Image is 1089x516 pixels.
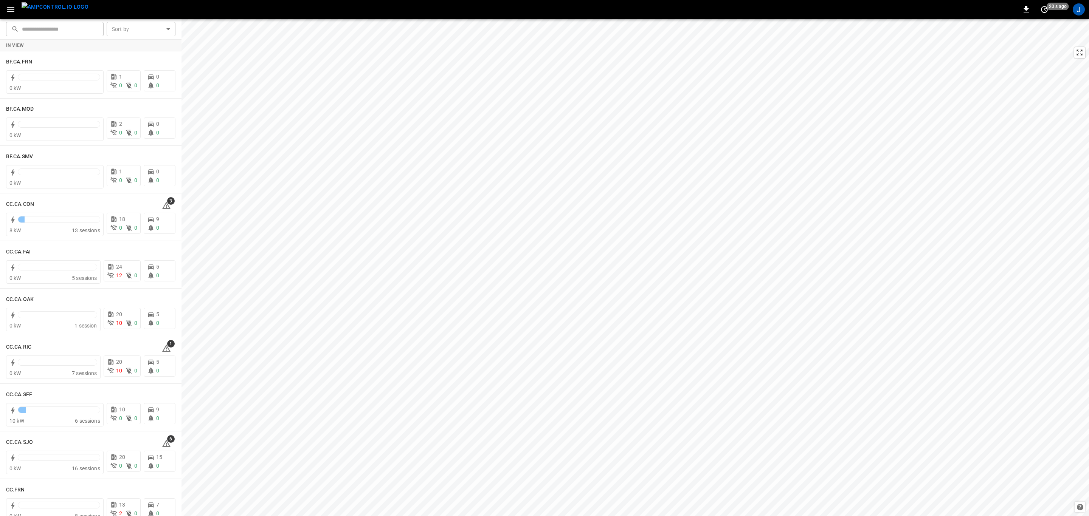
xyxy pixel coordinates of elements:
span: 0 [156,415,159,421]
span: 0 [134,415,137,421]
span: 0 kW [9,85,21,91]
h6: BF.CA.SMV [6,153,33,161]
span: 18 [119,216,125,222]
span: 20 [116,359,122,365]
div: profile-icon [1073,3,1085,15]
span: 0 [156,177,159,183]
span: 1 [119,74,122,80]
span: 0 [134,272,137,278]
h6: CC.CA.SJO [6,438,33,446]
h6: CC.CA.CON [6,200,34,209]
button: set refresh interval [1038,3,1050,15]
span: 7 sessions [72,370,97,376]
span: 6 sessions [75,418,100,424]
span: 0 [156,82,159,88]
span: 0 [156,130,159,136]
span: 10 [116,368,122,374]
span: 0 [134,320,137,326]
img: ampcontrol.io logo [22,2,88,12]
span: 24 [116,264,122,270]
span: 0 kW [9,370,21,376]
span: 0 [119,177,122,183]
span: 0 [156,272,159,278]
h6: CC.CA.OAK [6,295,34,304]
strong: In View [6,43,24,48]
span: 0 [134,130,137,136]
span: 20 s ago [1047,3,1069,10]
span: 13 sessions [72,227,100,233]
span: 0 [134,177,137,183]
h6: CC.CA.SFF [6,391,32,399]
span: 0 [156,225,159,231]
canvas: Map [181,19,1089,516]
span: 5 [156,264,159,270]
span: 0 [156,463,159,469]
span: 0 [156,368,159,374]
span: 13 [119,502,125,508]
span: 9 [156,406,159,412]
span: 0 [119,415,122,421]
span: 20 [116,311,122,317]
span: 5 [156,311,159,317]
span: 0 kW [9,132,21,138]
span: 12 [116,272,122,278]
span: 1 session [74,323,97,329]
h6: CC.FRN [6,486,25,494]
span: 5 [156,359,159,365]
span: 0 [134,368,137,374]
h6: BF.CA.MOD [6,105,34,113]
span: 0 [156,320,159,326]
span: 0 [156,74,159,80]
span: 16 sessions [72,465,100,471]
span: 0 [156,121,159,127]
span: 8 kW [9,227,21,233]
h6: CC.CA.FAI [6,248,31,256]
span: 0 [134,82,137,88]
span: 0 [119,130,122,136]
h6: BF.CA.FRN [6,58,32,66]
span: 15 [156,454,162,460]
h6: CC.CA.RIC [6,343,31,351]
span: 6 [167,435,175,443]
span: 0 [134,225,137,231]
span: 0 kW [9,465,21,471]
span: 7 [156,502,159,508]
span: 0 [119,225,122,231]
span: 0 [134,463,137,469]
span: 0 kW [9,275,21,281]
span: 9 [156,216,159,222]
span: 0 [119,463,122,469]
span: 10 kW [9,418,24,424]
span: 1 [167,340,175,348]
span: 10 [119,406,125,412]
span: 0 kW [9,323,21,329]
span: 10 [116,320,122,326]
span: 2 [119,121,122,127]
span: 0 [119,82,122,88]
span: 5 sessions [72,275,97,281]
span: 0 kW [9,180,21,186]
span: 20 [119,454,125,460]
span: 0 [156,168,159,175]
span: 3 [167,197,175,205]
span: 1 [119,168,122,175]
